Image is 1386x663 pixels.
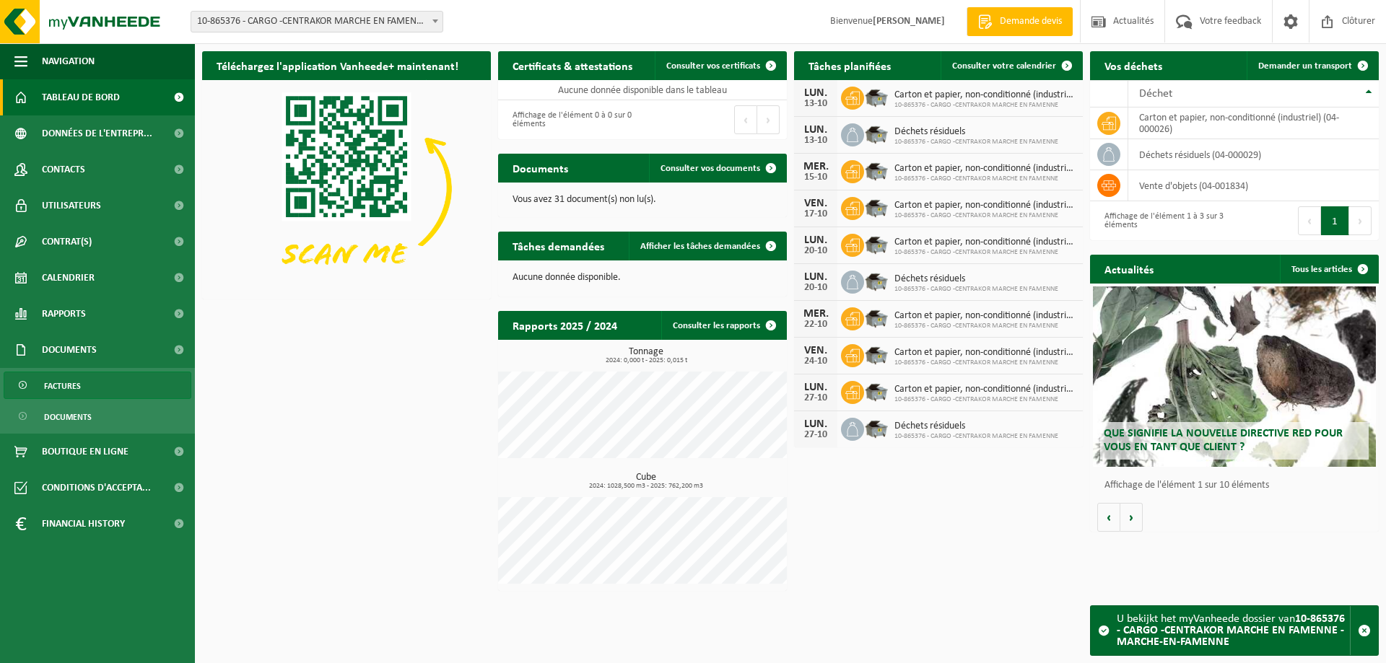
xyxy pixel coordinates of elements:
[505,104,635,136] div: Affichage de l'élément 0 à 0 sur 0 éléments
[894,175,1076,183] span: 10-865376 - CARGO -CENTRAKOR MARCHE EN FAMENNE
[941,51,1081,80] a: Consulter votre calendrier
[894,310,1076,322] span: Carton et papier, non-conditionné (industriel)
[894,384,1076,395] span: Carton et papier, non-conditionné (industriel)
[894,432,1058,441] span: 10-865376 - CARGO -CENTRAKOR MARCHE EN FAMENNE
[1258,61,1352,71] span: Demander un transport
[1104,480,1372,491] p: Affichage de l'élément 1 sur 10 éléments
[1321,206,1349,235] button: 1
[498,51,647,79] h2: Certificats & attestations
[894,126,1058,138] span: Déchets résiduels
[864,84,889,109] img: WB-5000-GAL-GY-01
[864,379,889,403] img: WB-5000-GAL-GY-01
[191,12,443,32] span: 10-865376 - CARGO -CENTRAKOR MARCHE EN FAMENNE - MARCHE-EN-FAMENNE
[801,283,830,293] div: 20-10
[801,418,830,430] div: LUN.
[1117,606,1350,655] div: U bekijkt het myVanheede dossier van
[894,421,1058,432] span: Déchets résiduels
[801,234,830,246] div: LUN.
[42,152,85,188] span: Contacts
[864,342,889,366] img: WB-5000-GAL-GY-01
[1090,51,1177,79] h2: Vos déchets
[757,105,780,134] button: Next
[894,89,1076,101] span: Carton et papier, non-conditionné (industriel)
[1128,139,1379,170] td: déchets résiduels (04-000029)
[801,356,830,366] div: 24-10
[202,51,473,79] h2: Téléchargez l'application Vanheede+ maintenant!
[498,232,619,260] h2: Tâches demandées
[1097,205,1227,237] div: Affichage de l'élément 1 à 3 sur 3 éléments
[894,237,1076,248] span: Carton et papier, non-conditionné (industriel)
[513,195,772,205] p: Vous avez 31 document(s) non lu(s).
[952,61,1056,71] span: Consulter votre calendrier
[1128,170,1379,201] td: vente d'objets (04-001834)
[42,188,101,224] span: Utilisateurs
[1097,503,1120,532] button: Vorige
[894,273,1058,285] span: Déchets résiduels
[864,121,889,146] img: WB-5000-GAL-GY-01
[42,332,97,368] span: Documents
[661,311,785,340] a: Consulter les rapports
[42,115,152,152] span: Données de l'entrepr...
[801,99,830,109] div: 13-10
[894,248,1076,257] span: 10-865376 - CARGO -CENTRAKOR MARCHE EN FAMENNE
[1298,206,1321,235] button: Previous
[42,260,95,296] span: Calendrier
[1104,428,1343,453] span: Que signifie la nouvelle directive RED pour vous en tant que client ?
[44,372,81,400] span: Factures
[1090,255,1168,283] h2: Actualités
[42,506,125,542] span: Financial History
[1349,206,1372,235] button: Next
[655,51,785,80] a: Consulter vos certificats
[1093,286,1376,467] a: Que signifie la nouvelle directive RED pour vous en tant que client ?
[1120,503,1143,532] button: Volgende
[801,430,830,440] div: 27-10
[894,138,1058,146] span: 10-865376 - CARGO -CENTRAKOR MARCHE EN FAMENNE
[505,347,787,364] h3: Tonnage
[1280,255,1377,284] a: Tous les articles
[498,154,583,182] h2: Documents
[864,158,889,183] img: WB-5000-GAL-GY-01
[4,403,191,430] a: Documents
[734,105,757,134] button: Previous
[996,14,1065,29] span: Demande devis
[801,87,830,99] div: LUN.
[967,7,1073,36] a: Demande devis
[513,273,772,283] p: Aucune donnée disponible.
[864,305,889,330] img: WB-5000-GAL-GY-01
[42,79,120,115] span: Tableau de bord
[894,347,1076,359] span: Carton et papier, non-conditionné (industriel)
[801,393,830,403] div: 27-10
[864,195,889,219] img: WB-5000-GAL-GY-01
[1117,613,1345,648] strong: 10-865376 - CARGO -CENTRAKOR MARCHE EN FAMENNE - MARCHE-EN-FAMENNE
[864,416,889,440] img: WB-5000-GAL-GY-01
[801,172,830,183] div: 15-10
[801,308,830,320] div: MER.
[191,11,443,32] span: 10-865376 - CARGO -CENTRAKOR MARCHE EN FAMENNE - MARCHE-EN-FAMENNE
[801,198,830,209] div: VEN.
[894,200,1076,211] span: Carton et papier, non-conditionné (industriel)
[801,161,830,172] div: MER.
[1247,51,1377,80] a: Demander un transport
[505,473,787,490] h3: Cube
[801,209,830,219] div: 17-10
[44,403,92,431] span: Documents
[42,470,151,506] span: Conditions d'accepta...
[649,154,785,183] a: Consulter vos documents
[801,271,830,283] div: LUN.
[498,311,632,339] h2: Rapports 2025 / 2024
[864,268,889,293] img: WB-5000-GAL-GY-01
[894,211,1076,220] span: 10-865376 - CARGO -CENTRAKOR MARCHE EN FAMENNE
[894,395,1076,404] span: 10-865376 - CARGO -CENTRAKOR MARCHE EN FAMENNE
[42,296,86,332] span: Rapports
[42,434,128,470] span: Boutique en ligne
[801,136,830,146] div: 13-10
[894,359,1076,367] span: 10-865376 - CARGO -CENTRAKOR MARCHE EN FAMENNE
[505,357,787,364] span: 2024: 0,000 t - 2025: 0,015 t
[801,345,830,356] div: VEN.
[801,246,830,256] div: 20-10
[801,320,830,330] div: 22-10
[894,163,1076,175] span: Carton et papier, non-conditionné (industriel)
[801,382,830,393] div: LUN.
[661,164,760,173] span: Consulter vos documents
[42,224,92,260] span: Contrat(s)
